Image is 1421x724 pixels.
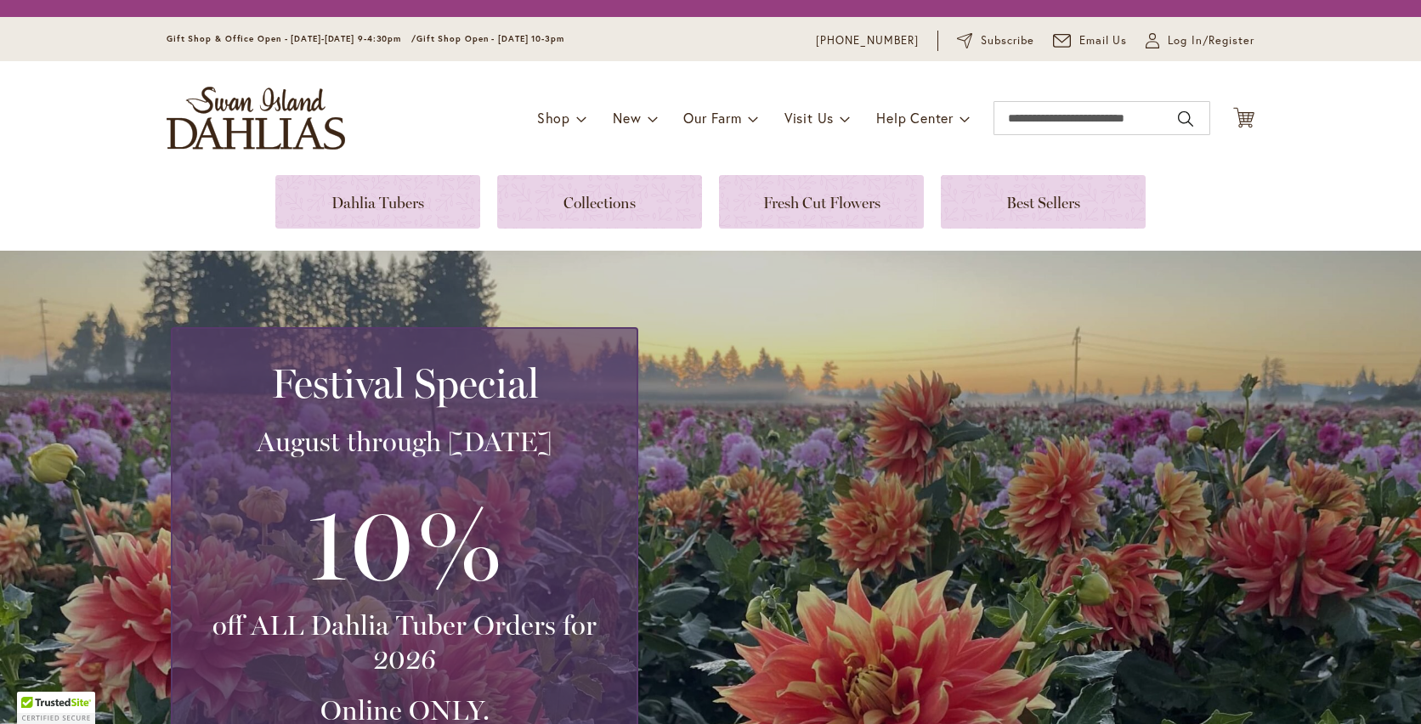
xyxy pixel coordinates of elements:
[416,33,564,44] span: Gift Shop Open - [DATE] 10-3pm
[167,87,345,150] a: store logo
[613,109,641,127] span: New
[683,109,741,127] span: Our Farm
[957,32,1034,49] a: Subscribe
[784,109,834,127] span: Visit Us
[17,692,95,724] div: TrustedSite Certified
[193,608,616,676] h3: off ALL Dahlia Tuber Orders for 2026
[193,359,616,407] h2: Festival Special
[1053,32,1128,49] a: Email Us
[1178,105,1193,133] button: Search
[193,425,616,459] h3: August through [DATE]
[193,476,616,608] h3: 10%
[537,109,570,127] span: Shop
[167,33,416,44] span: Gift Shop & Office Open - [DATE]-[DATE] 9-4:30pm /
[816,32,919,49] a: [PHONE_NUMBER]
[981,32,1034,49] span: Subscribe
[1146,32,1254,49] a: Log In/Register
[876,109,954,127] span: Help Center
[1079,32,1128,49] span: Email Us
[1168,32,1254,49] span: Log In/Register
